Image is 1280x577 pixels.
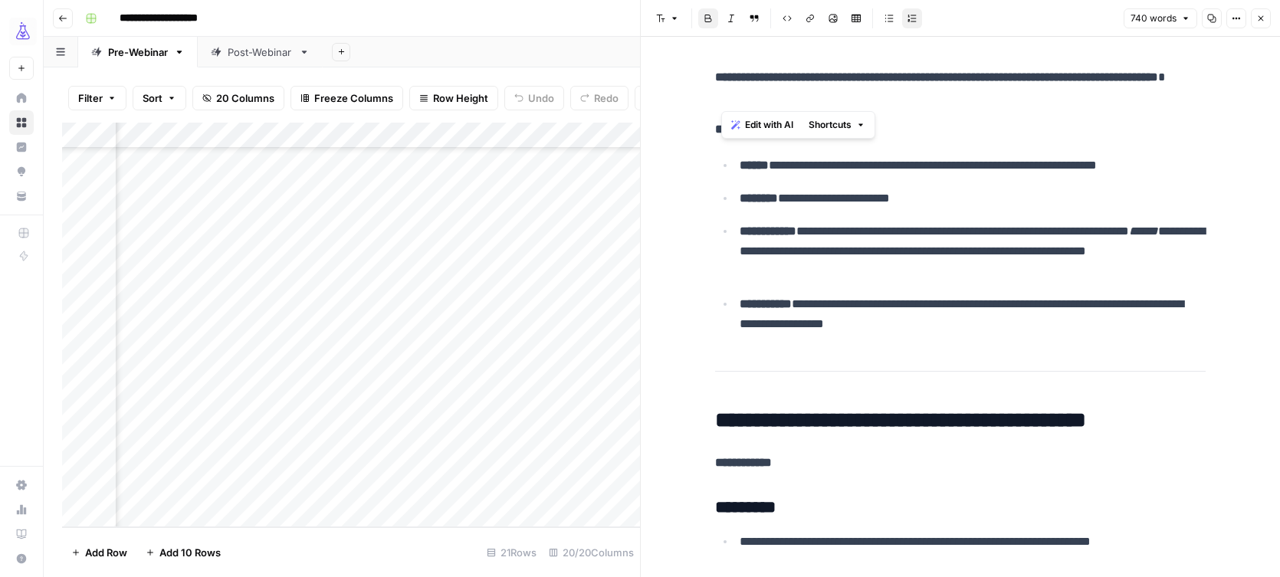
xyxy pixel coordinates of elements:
button: Help + Support [9,546,34,571]
button: 20 Columns [192,86,284,110]
button: Redo [570,86,629,110]
button: Workspace: AirOps Growth [9,12,34,51]
span: Freeze Columns [314,90,393,106]
a: Settings [9,473,34,497]
button: Undo [504,86,564,110]
a: Insights [9,135,34,159]
button: Edit with AI [725,115,799,135]
div: Post-Webinar [228,44,293,60]
span: Edit with AI [745,118,793,132]
span: 20 Columns [216,90,274,106]
button: Sort [133,86,186,110]
a: Your Data [9,184,34,208]
a: Browse [9,110,34,135]
button: Add 10 Rows [136,540,230,565]
button: Shortcuts [802,115,871,135]
div: Pre-Webinar [108,44,168,60]
a: Pre-Webinar [78,37,198,67]
div: 21 Rows [481,540,543,565]
span: Undo [528,90,554,106]
a: Post-Webinar [198,37,323,67]
span: Shortcuts [809,118,852,132]
button: Freeze Columns [290,86,403,110]
button: 740 words [1124,8,1197,28]
div: 20/20 Columns [543,540,640,565]
img: AirOps Growth Logo [9,18,37,45]
a: Learning Hub [9,522,34,546]
span: Add Row [85,545,127,560]
span: Redo [594,90,619,106]
button: Add Row [62,540,136,565]
span: Add 10 Rows [159,545,221,560]
span: 740 words [1131,11,1177,25]
a: Opportunities [9,159,34,184]
span: Filter [78,90,103,106]
a: Usage [9,497,34,522]
span: Row Height [433,90,488,106]
button: Row Height [409,86,498,110]
button: Filter [68,86,126,110]
a: Home [9,86,34,110]
span: Sort [143,90,162,106]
